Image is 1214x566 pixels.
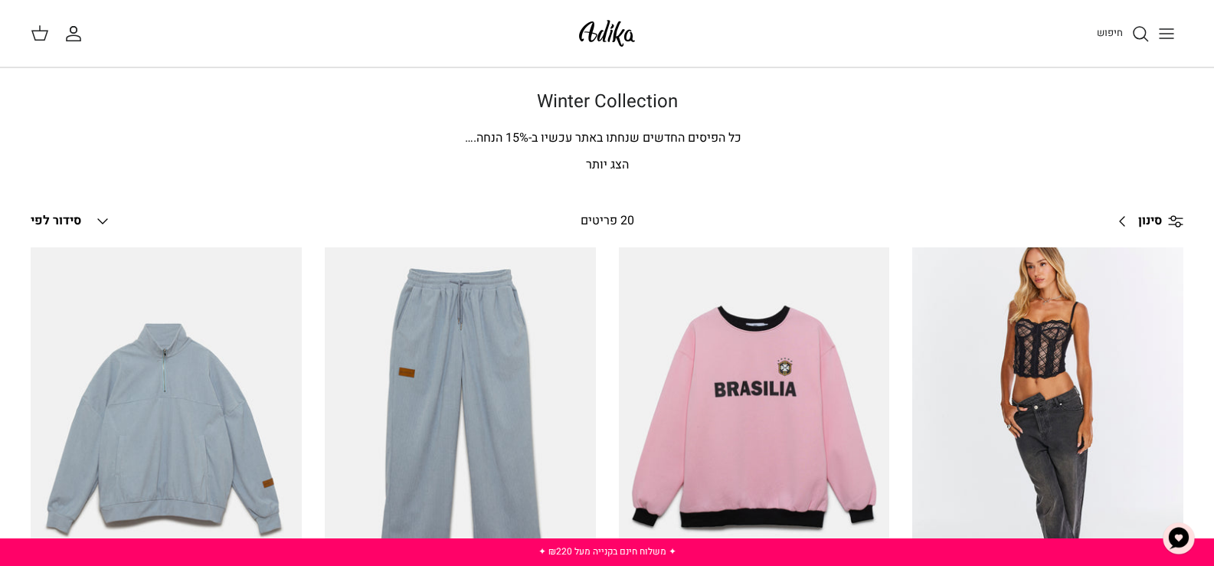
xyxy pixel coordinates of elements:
button: Toggle menu [1150,17,1183,51]
span: % הנחה. [465,129,528,147]
a: חיפוש [1097,25,1150,43]
span: חיפוש [1097,25,1123,40]
h1: Winter Collection [71,91,1144,113]
p: הצג יותר [71,155,1144,175]
span: סינון [1138,211,1162,231]
a: החשבון שלי [64,25,89,43]
span: כל הפיסים החדשים שנחתו באתר עכשיו ב- [528,129,741,147]
img: Adika IL [574,15,640,51]
button: צ'אט [1156,515,1202,561]
button: סידור לפי [31,204,112,238]
span: 15 [506,129,519,147]
a: סינון [1108,203,1183,240]
span: סידור לפי [31,211,81,230]
div: 20 פריטים [470,211,744,231]
a: ✦ משלוח חינם בקנייה מעל ₪220 ✦ [538,545,676,558]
